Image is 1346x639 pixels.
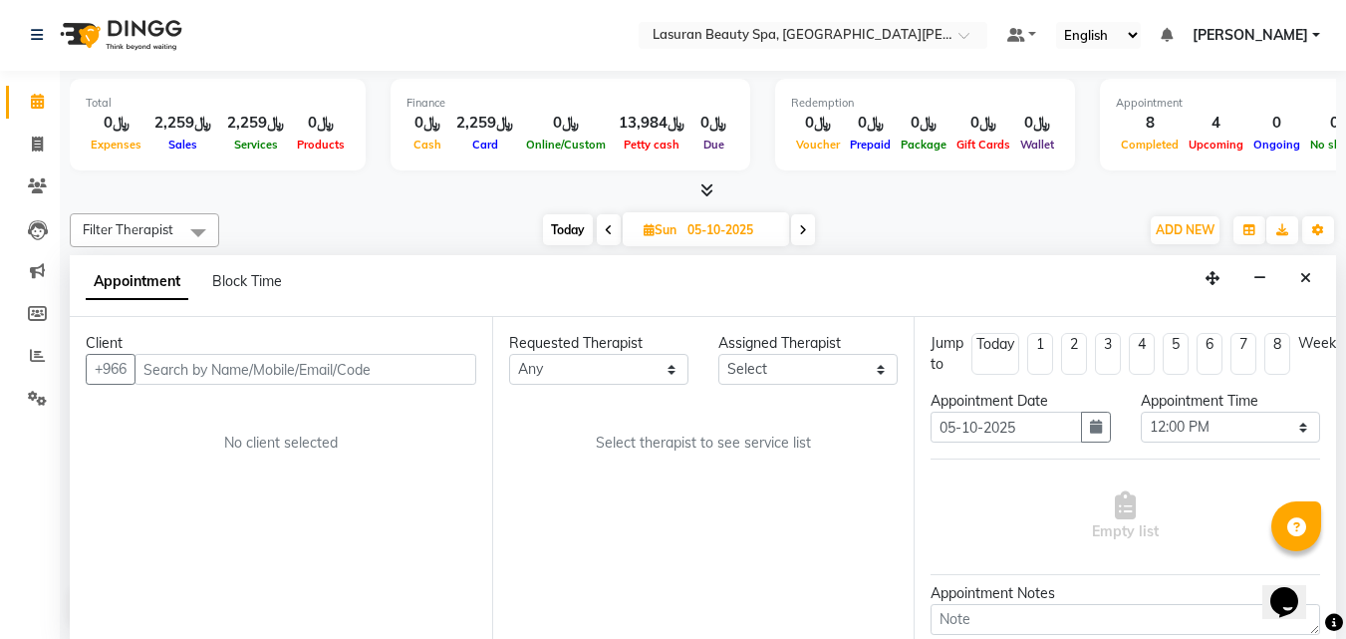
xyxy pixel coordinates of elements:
div: ﷼2,259 [219,112,292,135]
div: 4 [1184,112,1248,135]
span: [PERSON_NAME] [1193,25,1308,46]
span: Sales [163,138,202,152]
div: ﷼0 [951,112,1015,135]
div: 8 [1116,112,1184,135]
div: ﷼0 [1015,112,1059,135]
div: ﷼0 [896,112,951,135]
div: ﷼0 [845,112,896,135]
button: Close [1291,263,1320,294]
span: Completed [1116,138,1184,152]
span: Ongoing [1248,138,1305,152]
div: Appointment Date [931,391,1110,412]
span: Wallet [1015,138,1059,152]
span: Filter Therapist [83,221,173,237]
span: Prepaid [845,138,896,152]
div: ﷼0 [406,112,448,135]
div: Finance [406,95,734,112]
span: Package [896,138,951,152]
span: Cash [408,138,446,152]
div: ﷼0 [292,112,350,135]
span: Services [229,138,283,152]
div: Weeks [1298,333,1343,354]
li: 7 [1230,333,1256,375]
div: Assigned Therapist [718,333,898,354]
span: Card [467,138,503,152]
div: No client selected [134,433,428,454]
span: Voucher [791,138,845,152]
iframe: chat widget [1262,559,1326,619]
button: ADD NEW [1151,216,1219,244]
button: +966 [86,354,135,385]
span: Sun [639,222,681,237]
div: Total [86,95,350,112]
div: 0 [1248,112,1305,135]
div: ﷼0 [791,112,845,135]
li: 1 [1027,333,1053,375]
div: ﷼2,259 [146,112,219,135]
img: logo [51,7,187,63]
input: Search by Name/Mobile/Email/Code [135,354,476,385]
li: 5 [1163,333,1189,375]
span: Due [698,138,729,152]
input: 2025-10-05 [681,215,781,245]
div: Jump to [931,333,963,375]
div: ﷼0 [692,112,734,135]
input: yyyy-mm-dd [931,412,1081,443]
div: Requested Therapist [509,333,688,354]
div: Appointment Notes [931,583,1320,604]
li: 3 [1095,333,1121,375]
div: ﷼0 [86,112,146,135]
li: 8 [1264,333,1290,375]
span: Online/Custom [521,138,611,152]
div: Appointment Time [1141,391,1320,412]
span: Today [543,214,593,245]
li: 4 [1129,333,1155,375]
div: ﷼13,984 [611,112,692,135]
span: Appointment [86,264,188,300]
span: Block Time [212,272,282,290]
div: Today [976,334,1014,355]
span: Select therapist to see service list [596,433,811,454]
div: Client [86,333,476,354]
span: Upcoming [1184,138,1248,152]
li: 2 [1061,333,1087,375]
span: Gift Cards [951,138,1015,152]
li: 6 [1197,333,1222,375]
span: Expenses [86,138,146,152]
span: Products [292,138,350,152]
span: Empty list [1092,491,1159,542]
span: ADD NEW [1156,222,1214,237]
div: ﷼0 [521,112,611,135]
div: Redemption [791,95,1059,112]
span: Petty cash [619,138,684,152]
div: ﷼2,259 [448,112,521,135]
